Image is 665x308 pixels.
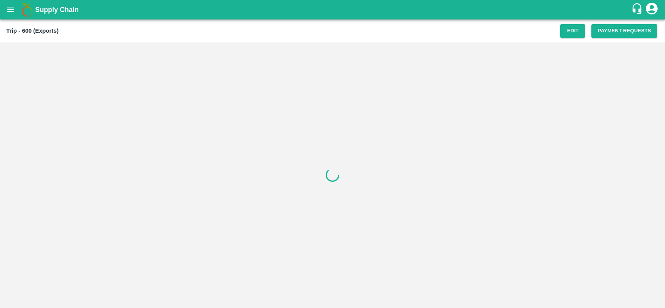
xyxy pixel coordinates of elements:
[35,6,79,14] b: Supply Chain
[19,2,35,18] img: logo
[631,3,645,17] div: customer-support
[560,24,585,38] button: Edit
[645,2,659,18] div: account of current user
[6,28,58,34] b: Trip - 600 (Exports)
[591,24,657,38] button: Payment Requests
[2,1,19,19] button: open drawer
[35,4,631,15] a: Supply Chain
